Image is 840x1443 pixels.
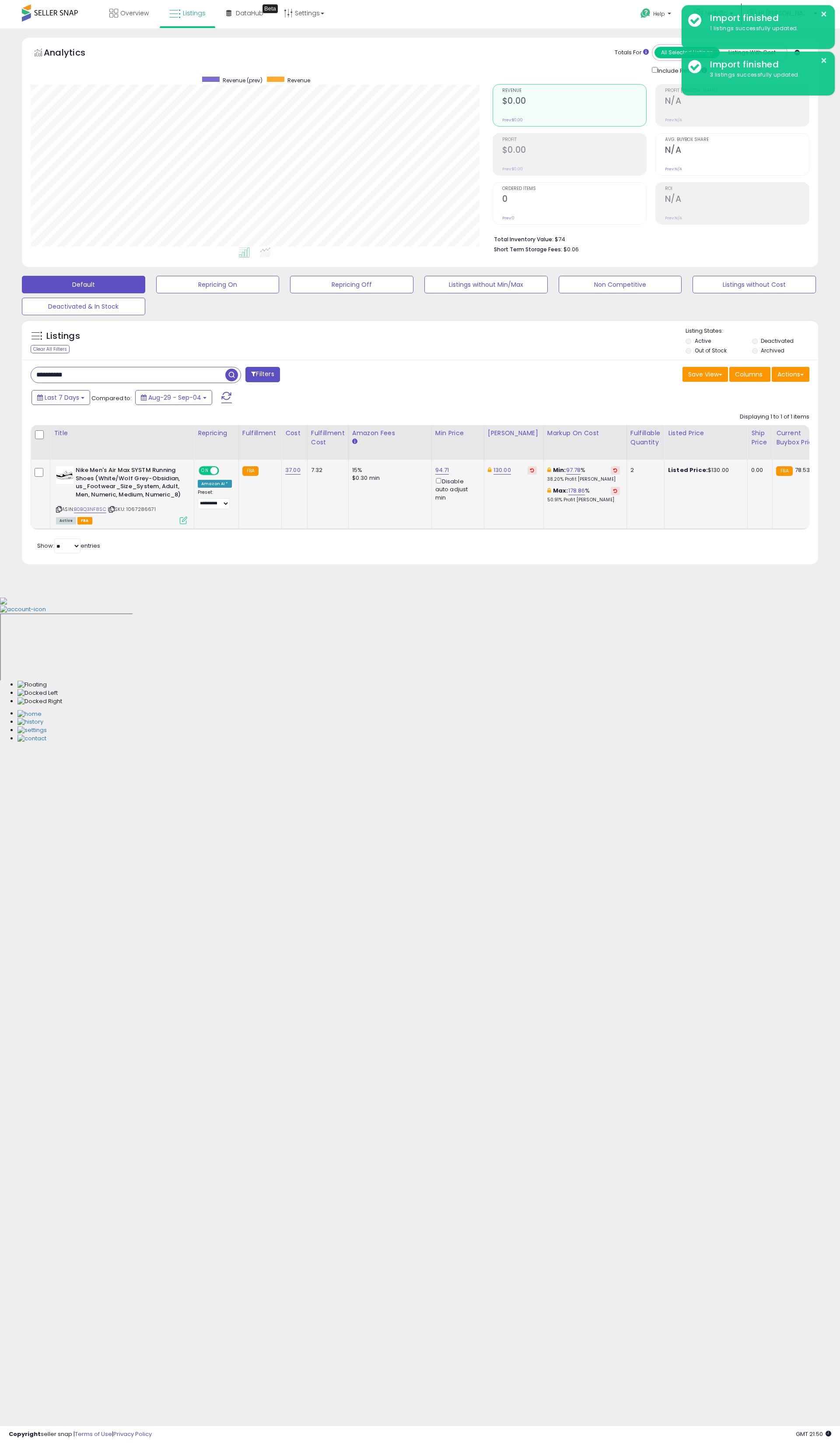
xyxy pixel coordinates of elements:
[120,9,149,18] span: Overview
[776,429,821,447] div: Current Buybox Price
[735,370,763,379] span: Columns
[563,245,579,253] span: $0.06
[17,735,46,743] img: Contact
[17,710,42,718] img: Home
[17,689,58,697] img: Docked Left
[665,145,809,157] h2: N/A
[44,46,102,61] h5: Analytics
[665,215,682,221] small: Prev: N/A
[242,466,259,476] small: FBA
[547,487,620,503] div: %
[633,1,680,28] a: Help
[665,96,809,108] h2: N/A
[502,145,646,157] h2: $0.00
[45,393,79,402] span: Last 7 Days
[311,429,345,447] div: Fulfillment Cost
[311,466,342,474] div: 7.32
[668,466,741,474] div: $130.00
[352,438,357,446] small: Amazon Fees.
[91,394,132,402] span: Compared to:
[559,276,682,293] button: Non Competitive
[494,233,803,244] li: $74
[751,466,766,474] div: 0.00
[435,476,477,502] div: Disable auto adjust min
[547,429,623,438] div: Markup on Cost
[245,367,280,382] button: Filters
[352,466,425,474] div: 15%
[54,429,190,438] div: Title
[31,345,70,353] div: Clear All Filters
[547,466,620,482] div: %
[31,390,90,405] button: Last 7 Days
[654,47,720,58] button: All Selected Listings
[751,429,769,447] div: Ship Price
[37,542,100,550] span: Show: entries
[665,137,809,142] span: Avg. Buybox Share
[502,96,646,108] h2: $0.00
[729,367,770,382] button: Columns
[22,298,145,315] button: Deactivated & In Stock
[17,697,62,706] img: Docked Right
[668,429,744,438] div: Listed Price
[156,276,280,293] button: Repricing On
[352,474,425,482] div: $0.30 min
[242,429,278,438] div: Fulfillment
[645,65,717,75] div: Include Returns
[135,390,212,405] button: Aug-29 - Sep-04
[761,347,784,354] label: Archived
[740,413,809,421] div: Displaying 1 to 1 of 1 items
[352,429,428,438] div: Amazon Fees
[435,466,449,475] a: 94.71
[695,337,711,345] label: Active
[148,393,201,402] span: Aug-29 - Sep-04
[640,8,651,19] i: Get Help
[630,429,661,447] div: Fulfillable Quantity
[287,77,310,84] span: Revenue
[686,327,818,335] p: Listing States:
[493,466,511,475] a: 130.00
[665,194,809,206] h2: N/A
[56,466,73,484] img: 313rPoGoktL._SL40_.jpg
[568,486,585,495] a: 178.86
[668,466,708,474] b: Listed Price:
[17,681,47,689] img: Floating
[56,466,187,523] div: ASIN:
[682,367,728,382] button: Save View
[17,718,43,726] img: History
[502,215,514,221] small: Prev: 0
[630,466,658,474] div: 2
[198,489,232,509] div: Preset:
[502,88,646,93] span: Revenue
[665,187,809,191] span: ROI
[22,276,145,293] button: Default
[553,466,566,474] b: Min:
[424,276,548,293] button: Listings without Min/Max
[547,497,620,503] p: 50.91% Profit [PERSON_NAME]
[502,166,523,172] small: Prev: $0.00
[199,467,210,475] span: ON
[693,276,816,293] button: Listings without Cost
[653,10,665,18] span: Help
[223,77,262,84] span: Revenue (prev)
[665,117,682,123] small: Prev: N/A
[795,466,810,474] span: 78.53
[77,517,92,524] span: FBA
[236,9,263,18] span: DataHub
[703,12,828,25] div: Import finished
[435,429,480,438] div: Min Price
[502,117,523,123] small: Prev: $0.00
[761,337,794,345] label: Deactivated
[543,425,626,460] th: The percentage added to the cost of goods (COGS) that forms the calculator for Min & Max prices.
[46,330,80,342] h5: Listings
[262,4,278,13] div: Tooltip anchor
[494,236,553,243] b: Total Inventory Value:
[290,276,413,293] button: Repricing Off
[74,506,106,513] a: B0BQ3NF8SC
[553,486,568,495] b: Max:
[695,347,727,354] label: Out of Stock
[218,467,232,475] span: OFF
[108,506,156,513] span: | SKU: 1067286671
[502,194,646,206] h2: 0
[56,517,76,524] span: All listings currently available for purchase on Amazon
[703,58,828,71] div: Import finished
